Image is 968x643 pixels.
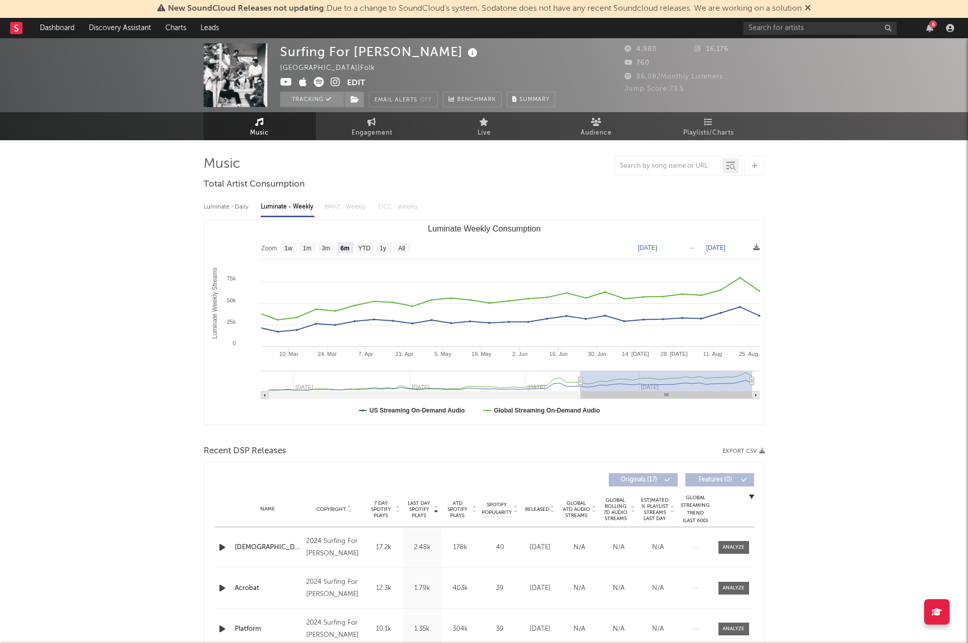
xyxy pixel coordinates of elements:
text: 10. Mar [279,351,299,357]
span: Estimated % Playlist Streams Last Day [641,497,669,522]
a: Live [428,112,540,140]
div: [GEOGRAPHIC_DATA] | Folk [280,62,387,74]
button: Export CSV [723,448,765,454]
span: Last Day Spotify Plays [406,500,433,519]
text: Luminate Weekly Streams [211,268,218,339]
div: N/A [562,583,597,594]
span: Dismiss [805,5,811,13]
text: → [689,244,695,251]
span: : Due to a change to SoundCloud's system, Sodatone does not have any recent Soundcloud releases. ... [168,5,802,13]
span: 16,176 [694,46,729,53]
button: Originals(17) [609,473,678,486]
span: Summary [519,97,550,102]
span: ATD Spotify Plays [444,500,471,519]
text: 3m [321,245,330,252]
div: 12.3k [367,583,401,594]
button: Summary [507,92,555,107]
span: Engagement [352,127,392,139]
text: 75k [227,275,236,281]
a: Dashboard [33,18,82,38]
span: Global ATD Audio Streams [562,500,590,519]
a: Music [204,112,316,140]
text: 11. Aug [703,351,722,357]
text: [DATE] [638,244,657,251]
a: Playlists/Charts [653,112,765,140]
a: Benchmark [443,92,502,107]
text: 6m [340,245,349,252]
div: 39 [482,583,518,594]
text: 1m [303,245,311,252]
span: Audience [581,127,612,139]
div: 6 [929,20,937,28]
span: Global Rolling 7D Audio Streams [602,497,630,522]
div: Name [235,505,302,513]
text: [DATE] [706,244,726,251]
input: Search for artists [743,22,897,35]
button: Tracking [280,92,344,107]
span: Copyright [316,506,346,512]
text: Luminate Weekly Consumption [428,224,540,233]
div: [DATE] [523,543,557,553]
span: 86,082 Monthly Listeners [625,73,723,80]
span: 760 [625,60,650,66]
div: [DATE] [523,583,557,594]
button: Email AlertsOff [369,92,438,107]
em: Off [420,97,432,103]
text: 25k [227,319,236,325]
div: 2024 Surfing For [PERSON_NAME] [306,617,362,641]
div: 10.1k [367,624,401,634]
div: 1.79k [406,583,439,594]
div: 39 [482,624,518,634]
text: 28. [DATE] [660,351,687,357]
span: Released [525,506,549,512]
a: Platform [235,624,302,634]
span: 4,980 [625,46,657,53]
text: Zoom [261,245,277,252]
span: Features ( 0 ) [692,477,739,483]
a: Leads [193,18,226,38]
span: Recent DSP Releases [204,445,286,457]
div: 2024 Surfing For [PERSON_NAME] [306,535,362,560]
text: 5. May [434,351,452,357]
div: N/A [602,543,636,553]
div: N/A [641,583,675,594]
text: 16. Jun [549,351,567,357]
span: 7 Day Spotify Plays [367,500,394,519]
div: N/A [641,624,675,634]
text: 7. Apr [358,351,373,357]
text: 0 [232,340,235,346]
div: 178k [444,543,477,553]
div: Surfing For [PERSON_NAME] [280,43,480,60]
div: 2.48k [406,543,439,553]
a: Discovery Assistant [82,18,158,38]
span: Live [478,127,491,139]
text: 30. Jun [587,351,606,357]
span: Music [250,127,269,139]
text: 24. Mar [317,351,337,357]
text: 50k [227,297,236,303]
span: Benchmark [457,94,496,106]
text: 21. Apr [395,351,413,357]
span: Originals ( 17 ) [615,477,662,483]
div: Acrobat [235,583,302,594]
svg: Luminate Weekly Consumption [204,220,764,424]
a: [DEMOGRAPHIC_DATA] [235,543,302,553]
div: 1.35k [406,624,439,634]
text: 19. May [471,351,491,357]
text: 14. [DATE] [622,351,649,357]
a: Engagement [316,112,428,140]
div: Luminate - Daily [204,198,251,216]
span: New SoundCloud Releases not updating [168,5,324,13]
div: 40 [482,543,518,553]
text: Global Streaming On-Demand Audio [493,407,600,414]
div: Global Streaming Trend (Last 60D) [680,494,711,525]
text: 25. Aug [739,351,758,357]
a: Audience [540,112,653,140]
text: 1y [380,245,386,252]
div: N/A [562,543,597,553]
input: Search by song name or URL [615,162,723,170]
div: N/A [641,543,675,553]
a: Charts [158,18,193,38]
text: YTD [358,245,370,252]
